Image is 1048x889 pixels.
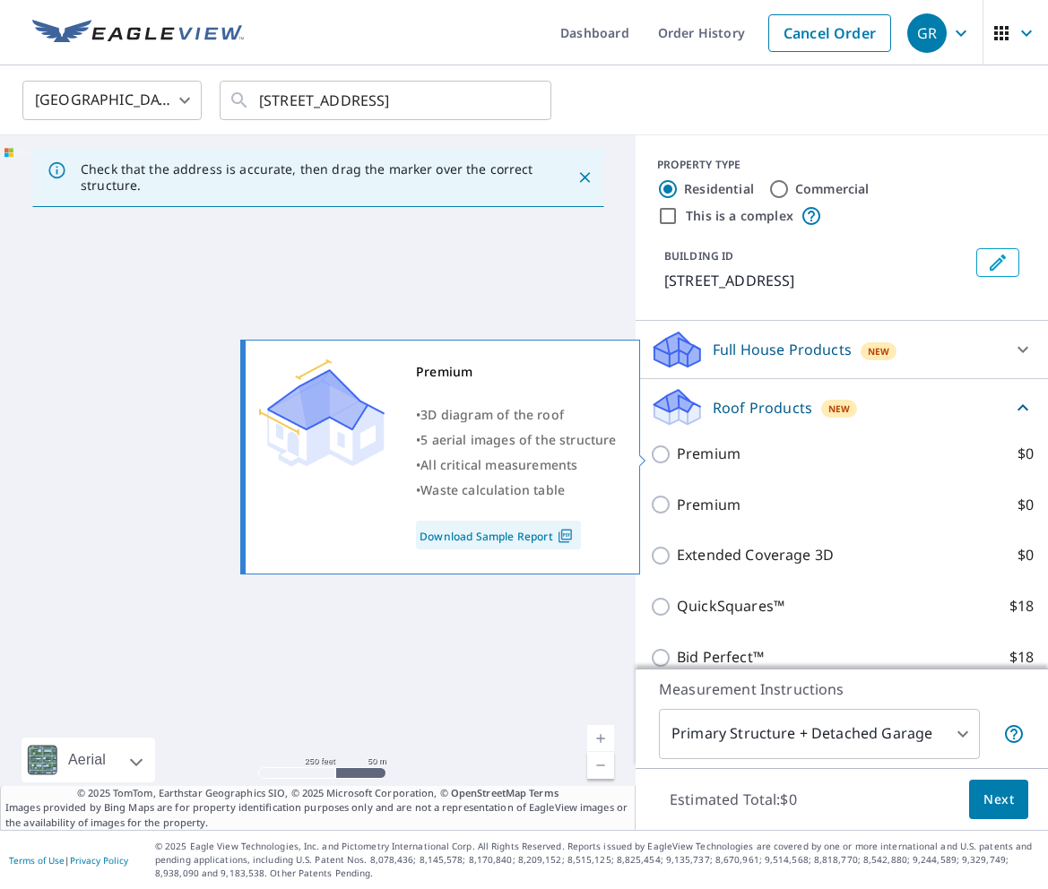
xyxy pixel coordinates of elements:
[686,207,793,225] label: This is a complex
[969,780,1028,820] button: Next
[32,20,244,47] img: EV Logo
[659,709,980,759] div: Primary Structure + Detached Garage
[1009,646,1034,669] p: $18
[9,855,128,866] p: |
[976,248,1019,277] button: Edit building 1
[553,528,577,544] img: Pdf Icon
[659,678,1025,700] p: Measurement Instructions
[155,840,1039,880] p: © 2025 Eagle View Technologies, Inc. and Pictometry International Corp. All Rights Reserved. Repo...
[77,786,559,801] span: © 2025 TomTom, Earthstar Geographics SIO, © 2025 Microsoft Corporation, ©
[868,344,890,358] span: New
[420,431,616,448] span: 5 aerial images of the structure
[81,161,544,194] p: Check that the address is accurate, then drag the marker over the correct structure.
[63,738,111,782] div: Aerial
[677,544,834,566] p: Extended Coverage 3D
[828,401,851,416] span: New
[713,397,812,419] p: Roof Products
[677,646,764,669] p: Bid Perfect™
[259,359,385,467] img: Premium
[9,854,65,867] a: Terms of Use
[768,14,891,52] a: Cancel Order
[420,481,565,498] span: Waste calculation table
[907,13,947,53] div: GR
[1009,595,1034,617] p: $18
[587,725,614,752] a: Current Level 17, Zoom In
[70,854,128,867] a: Privacy Policy
[416,427,617,453] div: •
[420,406,564,423] span: 3D diagram of the roof
[416,453,617,478] div: •
[416,359,617,384] div: Premium
[650,386,1034,428] div: Roof ProductsNew
[657,157,1026,173] div: PROPERTY TYPE
[259,75,515,125] input: Search by address or latitude-longitude
[573,166,596,189] button: Close
[664,270,969,291] p: [STREET_ADDRESS]
[795,180,870,198] label: Commercial
[684,180,754,198] label: Residential
[416,521,581,549] a: Download Sample Report
[1018,544,1034,566] p: $0
[22,75,202,125] div: [GEOGRAPHIC_DATA]
[1018,443,1034,465] p: $0
[1018,494,1034,516] p: $0
[677,595,784,617] p: QuickSquares™
[451,786,526,799] a: OpenStreetMap
[983,789,1014,811] span: Next
[22,738,155,782] div: Aerial
[677,494,741,516] p: Premium
[587,752,614,779] a: Current Level 17, Zoom Out
[420,456,577,473] span: All critical measurements
[655,780,811,819] p: Estimated Total: $0
[664,248,733,263] p: BUILDING ID
[416,402,617,427] div: •
[677,443,741,465] p: Premium
[713,339,852,360] p: Full House Products
[529,786,559,799] a: Terms
[1003,723,1025,745] span: Your report will include the primary structure and a detached garage if one exists.
[416,478,617,503] div: •
[650,328,1034,371] div: Full House ProductsNew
